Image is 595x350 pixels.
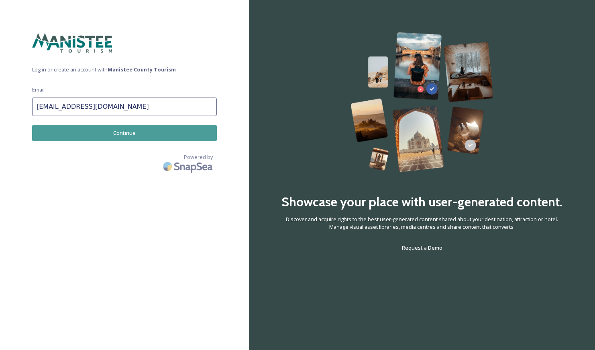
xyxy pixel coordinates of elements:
strong: Manistee County Tourism [108,66,176,73]
span: Log in or create an account with [32,66,217,73]
span: Discover and acquire rights to the best user-generated content shared about your destination, att... [281,216,563,231]
img: manisteetourism-webheader.png [32,32,112,54]
span: Email [32,86,45,94]
img: SnapSea Logo [161,157,217,176]
input: john.doe@snapsea.io [32,98,217,116]
span: Request a Demo [402,244,442,251]
img: 63b42ca75bacad526042e722_Group%20154-p-800.png [350,32,493,172]
a: Request a Demo [402,243,442,252]
button: Continue [32,125,217,141]
span: Powered by [184,153,213,161]
h2: Showcase your place with user-generated content. [281,192,562,212]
